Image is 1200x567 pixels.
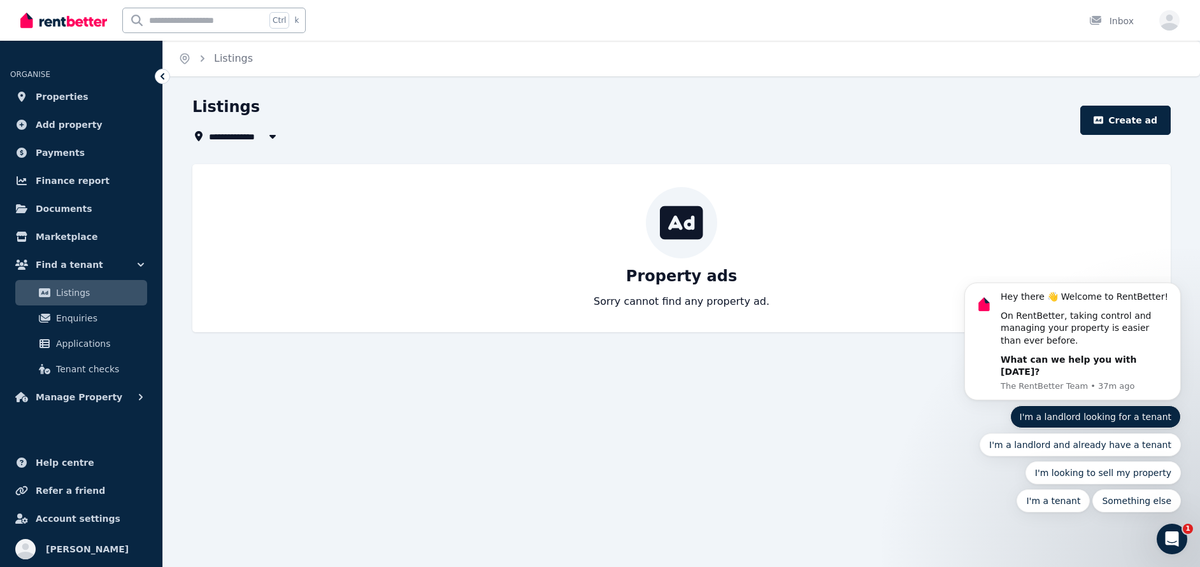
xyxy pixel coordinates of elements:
p: Sorry cannot find any property ad. [594,294,769,309]
span: Find a tenant [36,257,103,272]
nav: Breadcrumb [163,41,268,76]
p: Property ads [626,266,737,286]
a: Payments [10,140,152,165]
span: Manage Property [36,389,122,405]
span: Payments [36,145,85,160]
img: RentBetter [20,11,107,30]
iframe: Intercom notifications message [945,276,1200,533]
span: Ctrl [269,12,289,29]
a: Help centre [10,450,152,475]
button: Create ad [1080,106,1171,135]
a: Marketplace [10,224,152,249]
button: Find a tenant [10,252,152,277]
iframe: Intercom live chat [1157,524,1187,554]
span: Add property [36,117,103,132]
span: ORGANISE [10,70,50,79]
span: k [294,15,299,25]
a: Finance report [10,168,152,193]
span: Listings [214,51,253,66]
span: Listings [56,285,142,300]
div: Inbox [1089,15,1134,27]
button: Manage Property [10,384,152,410]
span: Account settings [36,511,120,526]
span: Applications [56,336,142,351]
span: Help centre [36,455,94,470]
a: Tenant checks [15,356,147,382]
span: Tenant checks [56,361,142,377]
span: Documents [36,201,92,216]
span: 1 [1183,524,1193,534]
span: Refer a friend [36,483,105,498]
h1: Listings [192,97,260,117]
a: Refer a friend [10,478,152,503]
a: Applications [15,331,147,356]
a: Enquiries [15,305,147,331]
a: Properties [10,84,152,109]
span: Marketplace [36,229,97,244]
span: [PERSON_NAME] [46,542,129,557]
span: Enquiries [56,311,142,326]
a: Account settings [10,506,152,531]
a: Listings [15,280,147,305]
span: Finance report [36,173,110,188]
span: Properties [36,89,89,104]
a: Add property [10,112,152,137]
a: Documents [10,196,152,221]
